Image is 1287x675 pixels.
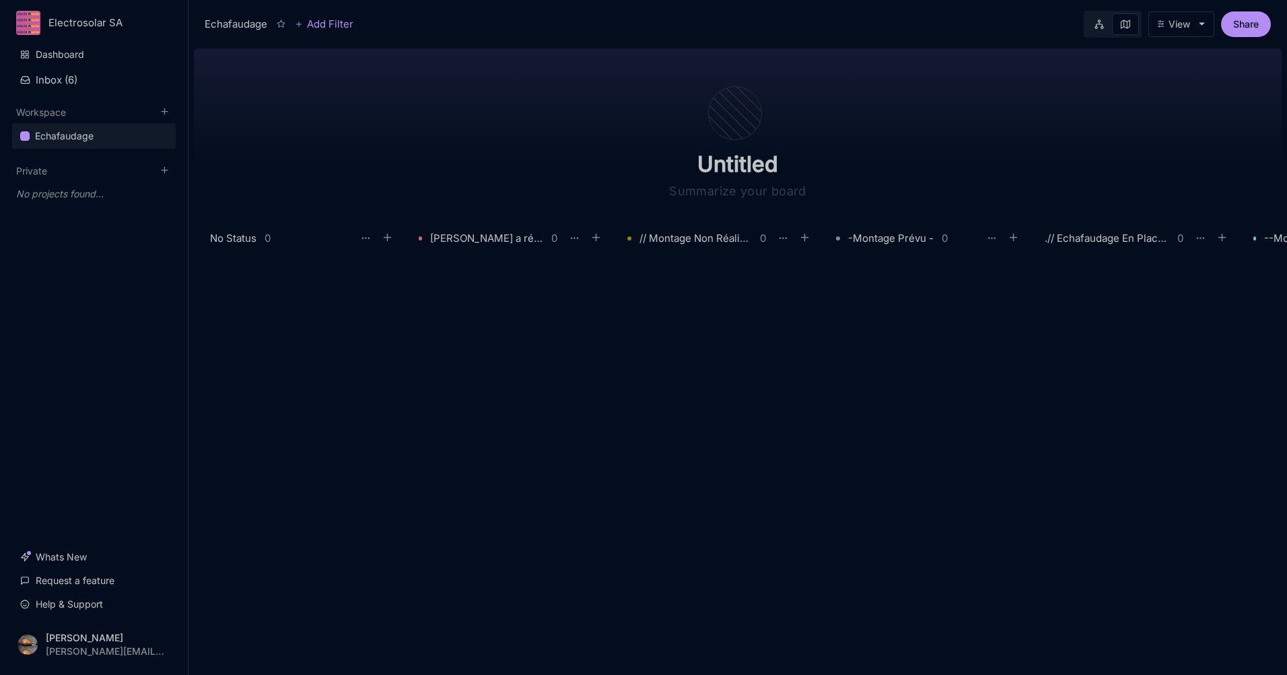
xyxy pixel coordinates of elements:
[1177,234,1183,243] div: 0
[1169,19,1190,30] div: View
[12,544,176,570] a: Whats New
[1148,11,1214,37] button: View
[210,230,256,247] div: No Status
[1045,230,1169,247] div: .// Echafaudage En Place \\.
[295,16,353,32] button: Add Filter
[942,234,948,243] div: 0
[210,229,397,247] div: No Status0
[12,591,176,617] a: Help & Support
[12,68,176,92] button: Inbox (6)
[46,646,164,656] div: [PERSON_NAME][EMAIL_ADDRESS][PERSON_NAME][DOMAIN_NAME]
[419,229,606,247] div: [PERSON_NAME] a réaliser0
[1221,11,1271,37] button: Share
[836,229,1023,247] div: -Montage Prévu -0
[430,230,543,247] div: [PERSON_NAME] a réaliser
[12,123,176,149] a: Echafaudage
[848,230,934,247] div: -Montage Prévu -
[12,624,176,664] button: [PERSON_NAME][PERSON_NAME][EMAIL_ADDRESS][PERSON_NAME][DOMAIN_NAME]
[639,230,752,247] div: // Montage Non Réalisé\\
[303,16,353,32] span: Add Filter
[48,17,150,29] div: Electrosolar SA
[35,128,94,144] div: Echafaudage
[265,234,271,243] div: 0
[12,42,176,67] a: Dashboard
[12,568,176,593] a: Request a feature
[205,16,267,32] div: Echafaudage
[16,11,172,35] button: Electrosolar SA
[627,229,814,247] div: // Montage Non Réalisé\\0
[551,234,557,243] div: 0
[16,106,66,118] button: Workspace
[760,234,766,243] div: 0
[12,119,176,154] div: Workspace
[1045,229,1232,247] div: .// Echafaudage En Place \\.0
[12,178,176,210] div: Private
[46,633,164,643] div: [PERSON_NAME]
[12,182,176,206] div: No projects found...
[16,165,47,176] button: Private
